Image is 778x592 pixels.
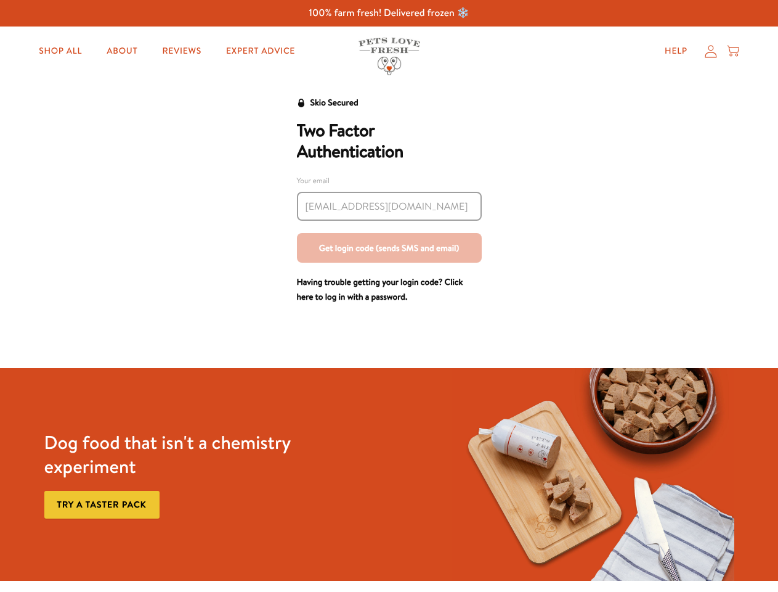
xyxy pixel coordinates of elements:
a: Reviews [152,39,211,64]
div: Skio Secured [310,96,359,110]
h3: Dog food that isn't a chemistry experiment [44,430,326,479]
svg: Security [297,99,306,107]
a: About [97,39,147,64]
img: Fussy [452,368,734,581]
a: Try a taster pack [44,491,160,519]
a: Skio Secured [297,96,359,120]
a: Shop All [29,39,92,64]
a: Expert Advice [216,39,305,64]
a: Help [655,39,697,64]
h2: Two Factor Authentication [297,120,482,162]
a: Having trouble getting your login code? Click here to log in with a password. [297,276,463,303]
img: Pets Love Fresh [359,38,420,75]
